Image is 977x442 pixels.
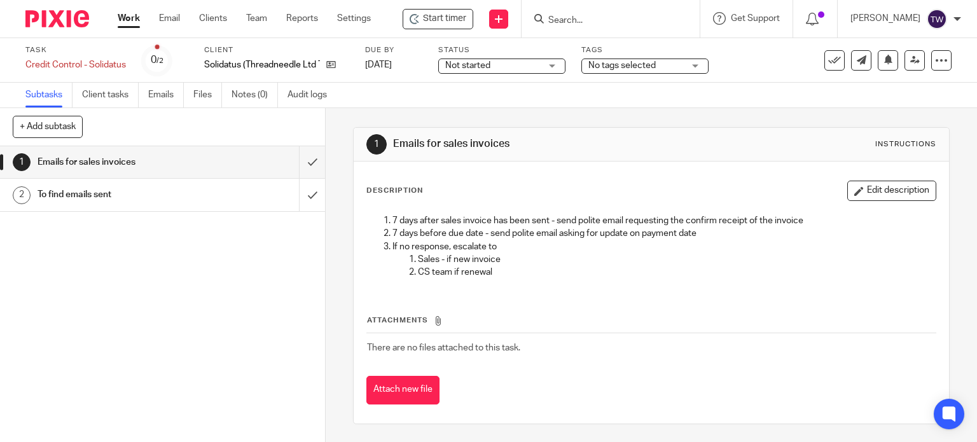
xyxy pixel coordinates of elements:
[581,45,709,55] label: Tags
[588,61,656,70] span: No tags selected
[13,186,31,204] div: 2
[156,57,163,64] small: /2
[288,83,336,107] a: Audit logs
[118,12,140,25] a: Work
[232,83,278,107] a: Notes (0)
[393,137,678,151] h1: Emails for sales invoices
[445,61,490,70] span: Not started
[418,266,936,279] p: CS team if renewal
[159,12,180,25] a: Email
[199,12,227,25] a: Clients
[25,59,126,71] div: Credit Control - Solidatus
[366,186,423,196] p: Description
[13,153,31,171] div: 1
[850,12,920,25] p: [PERSON_NAME]
[82,83,139,107] a: Client tasks
[438,45,565,55] label: Status
[25,45,126,55] label: Task
[731,14,780,23] span: Get Support
[423,12,466,25] span: Start timer
[367,317,428,324] span: Attachments
[246,12,267,25] a: Team
[204,45,349,55] label: Client
[25,83,73,107] a: Subtasks
[392,227,936,240] p: 7 days before due date - send polite email asking for update on payment date
[403,9,473,29] div: Solidatus (Threadneedle Ltd T/A) - Credit Control - Solidatus
[25,10,89,27] img: Pixie
[392,214,936,227] p: 7 days after sales invoice has been sent - send polite email requesting the confirm receipt of th...
[204,59,320,71] p: Solidatus (Threadneedle Ltd T/A)
[547,15,662,27] input: Search
[392,240,936,253] p: If no response, escalate to
[366,376,440,404] button: Attach new file
[365,45,422,55] label: Due by
[337,12,371,25] a: Settings
[38,153,204,172] h1: Emails for sales invoices
[875,139,936,149] div: Instructions
[38,185,204,204] h1: To find emails sent
[13,116,83,137] button: + Add subtask
[286,12,318,25] a: Reports
[366,134,387,155] div: 1
[847,181,936,201] button: Edit description
[193,83,222,107] a: Files
[365,60,392,69] span: [DATE]
[148,83,184,107] a: Emails
[367,343,520,352] span: There are no files attached to this task.
[418,253,936,266] p: Sales - if new invoice
[927,9,947,29] img: svg%3E
[151,53,163,67] div: 0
